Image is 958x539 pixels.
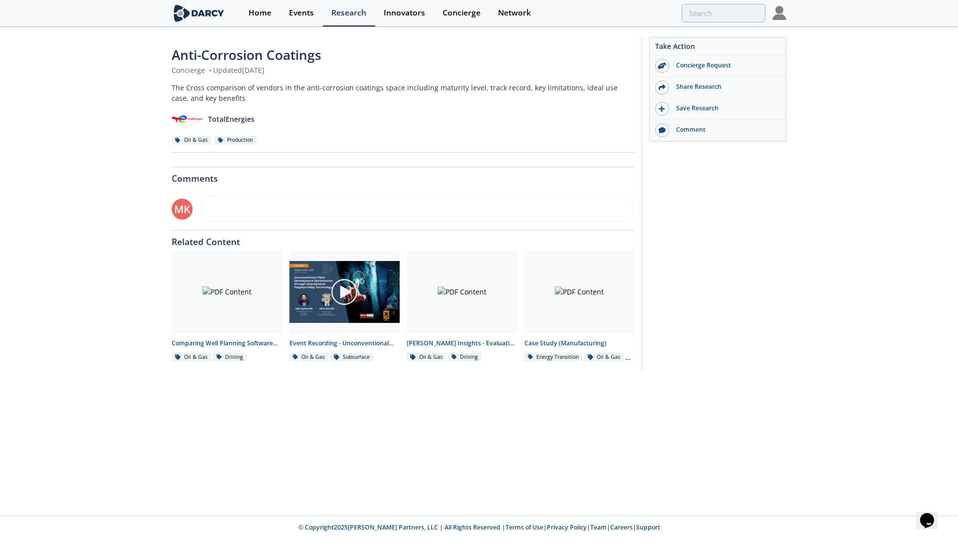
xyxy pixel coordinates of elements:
[172,339,282,348] div: Comparing Well Planning Software Across Leading Innovators - Innovator Comparison
[289,261,400,323] img: Video Content
[636,523,660,532] a: Support
[289,9,314,17] div: Events
[384,9,425,17] div: Innovators
[213,353,247,362] div: Drilling
[172,65,635,75] div: Concierge Updated [DATE]
[330,278,358,306] img: play-chapters-gray.svg
[172,46,321,64] span: Anti-Corrosion Coatings
[669,82,781,91] div: Share Research
[172,231,635,247] div: Related Content
[547,523,587,532] a: Privacy Policy
[524,339,635,348] div: Case Study (Manufacturing)
[172,353,211,362] div: Oil & Gas
[286,250,404,362] a: Video Content Event Recording - Unconventional Field Development Optimization through Geochemical...
[524,353,583,362] div: Energy Transition
[505,523,543,532] a: Terms of Use
[330,353,373,362] div: Subsurface
[172,82,635,103] div: The Cross comparison of vendors in the anti-corrosion coatings space including maturity level, tr...
[498,9,531,17] div: Network
[407,353,446,362] div: Oil & Gas
[248,9,271,17] div: Home
[289,339,400,348] div: Event Recording - Unconventional Field Development Optimization through Geochemical Fingerprintin...
[208,114,254,124] p: TotalEnergies
[669,104,781,113] div: Save Research
[168,250,286,362] a: PDF Content Comparing Well Planning Software Across Leading Innovators - Innovator Comparison Oil...
[172,4,226,22] img: logo-wide.svg
[172,167,635,183] div: Comments
[110,523,848,532] p: © Copyright 2025 [PERSON_NAME] Partners, LLC | All Rights Reserved | | | | |
[172,136,211,145] div: Oil & Gas
[590,523,607,532] a: Team
[682,4,765,22] input: Advanced Search
[289,353,329,362] div: Oil & Gas
[772,6,786,20] img: Profile
[443,9,480,17] div: Concierge
[610,523,633,532] a: Careers
[650,41,786,55] div: Take Action
[215,136,256,145] div: Production
[669,125,781,134] div: Comment
[172,199,193,220] div: MK
[403,250,521,362] a: PDF Content [PERSON_NAME] Insights - Evaluating RotoSteer Tool Performance for Long Lateral Appli...
[448,353,482,362] div: Drilling
[207,65,213,75] span: •
[584,353,624,362] div: Oil & Gas
[407,339,517,348] div: [PERSON_NAME] Insights - Evaluating RotoSteer Tool Performance for Long Lateral Applications
[521,250,639,362] a: PDF Content Case Study (Manufacturing) Energy Transition Oil & Gas
[669,61,781,70] div: Concierge Request
[916,499,948,529] iframe: chat widget
[331,9,366,17] div: Research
